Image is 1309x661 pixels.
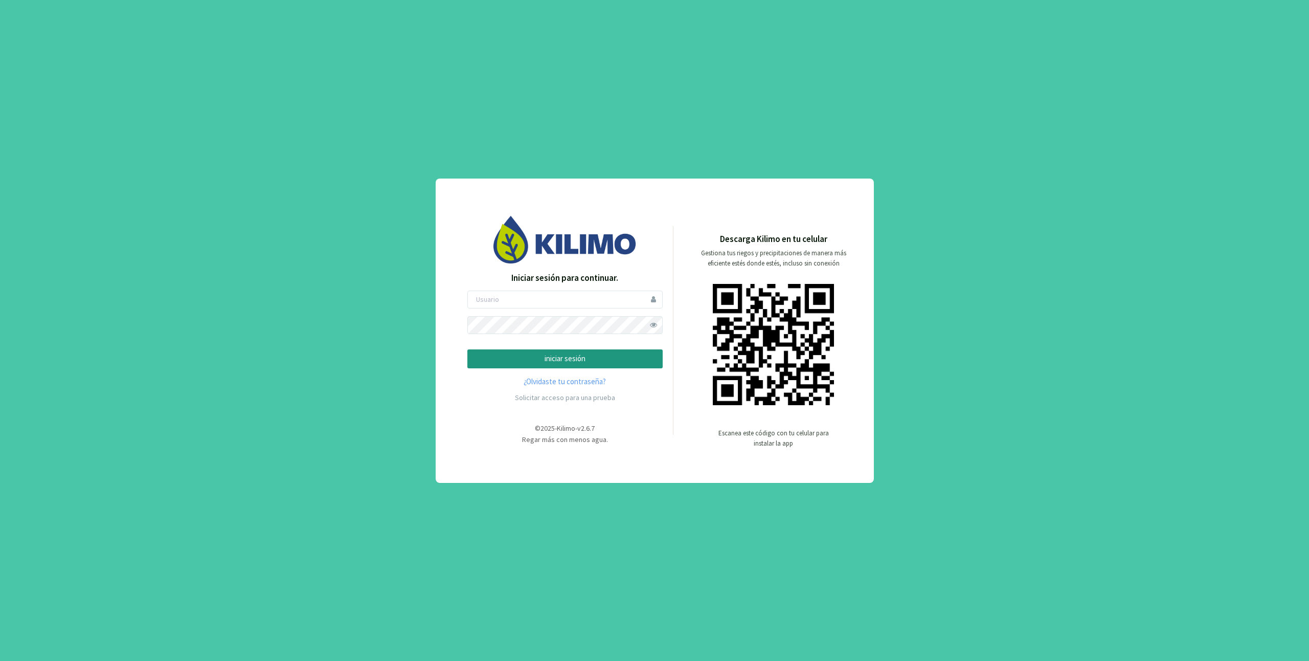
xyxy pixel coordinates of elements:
p: Gestiona tus riegos y precipitaciones de manera más eficiente estés donde estés, incluso sin cone... [695,248,852,269]
p: Iniciar sesión para continuar. [467,272,663,285]
span: - [575,424,577,433]
span: Regar más con menos agua. [522,435,608,444]
span: - [555,424,557,433]
span: © [535,424,540,433]
img: Image [493,216,637,263]
span: v2.6.7 [577,424,595,433]
a: Solicitar acceso para una prueba [515,393,615,402]
span: Kilimo [557,424,575,433]
button: iniciar sesión [467,349,663,368]
span: 2025 [540,424,555,433]
p: Descarga Kilimo en tu celular [720,233,827,246]
img: qr code [713,284,834,405]
a: ¿Olvidaste tu contraseña? [467,376,663,388]
p: Escanea este código con tu celular para instalar la app [717,428,830,449]
input: Usuario [467,291,663,309]
p: iniciar sesión [476,353,654,365]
